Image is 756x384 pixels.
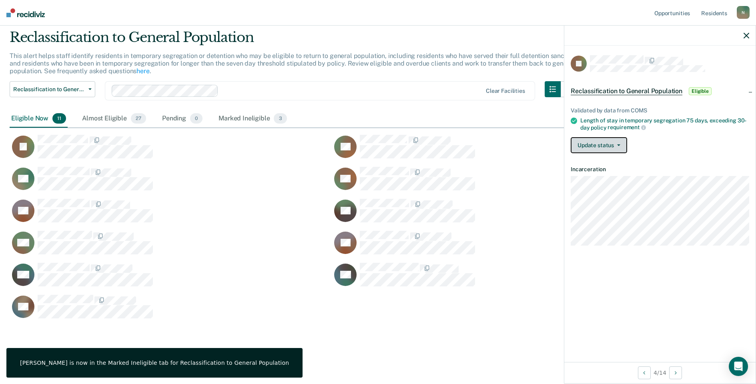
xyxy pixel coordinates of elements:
div: Validated by data from COMS [571,107,749,114]
span: Reclassification to General Population [571,87,682,95]
button: Update status [571,137,627,153]
div: CaseloadOpportunityCell-0691981 [10,198,332,230]
div: CaseloadOpportunityCell-0873009 [10,294,332,326]
div: [PERSON_NAME] is now in the Marked Ineligible tab for Reclassification to General Population [20,359,289,366]
span: 0 [190,113,203,124]
div: CaseloadOpportunityCell-0955045 [332,134,654,166]
span: Eligible [689,87,712,95]
div: CaseloadOpportunityCell-0851087 [10,230,332,262]
button: Next Opportunity [669,366,682,379]
div: Eligible Now [10,110,68,128]
span: 11 [52,113,66,124]
img: Recidiviz [6,8,45,17]
div: CaseloadOpportunityCell-0462832 [10,134,332,166]
p: This alert helps staff identify residents in temporary segregation or detention who may be eligib... [10,52,575,75]
div: Almost Eligible [80,110,148,128]
div: CaseloadOpportunityCell-0886291 [10,166,332,198]
span: 3 [274,113,287,124]
button: Previous Opportunity [638,366,651,379]
div: CaseloadOpportunityCell-0447267 [10,262,332,294]
div: CaseloadOpportunityCell-0740286 [332,230,654,262]
span: Reclassification to General Population [13,86,85,93]
div: Reclassification to General Population [10,29,577,52]
div: 4 / 14 [564,362,756,383]
div: Clear facilities [486,88,525,94]
span: requirement [608,124,646,130]
div: N [737,6,750,19]
span: 27 [131,113,146,124]
div: Open Intercom Messenger [729,357,748,376]
a: here [136,67,149,75]
div: CaseloadOpportunityCell-0236345 [332,198,654,230]
dt: Incarceration [571,166,749,173]
div: Length of stay in temporary segregation 75 days, exceeding 30-day policy [580,117,749,131]
div: CaseloadOpportunityCell-0801785 [332,166,654,198]
div: CaseloadOpportunityCell-0316017 [332,262,654,294]
div: Reclassification to General PopulationEligible [564,78,756,104]
div: Pending [160,110,204,128]
div: Marked Ineligible [217,110,289,128]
